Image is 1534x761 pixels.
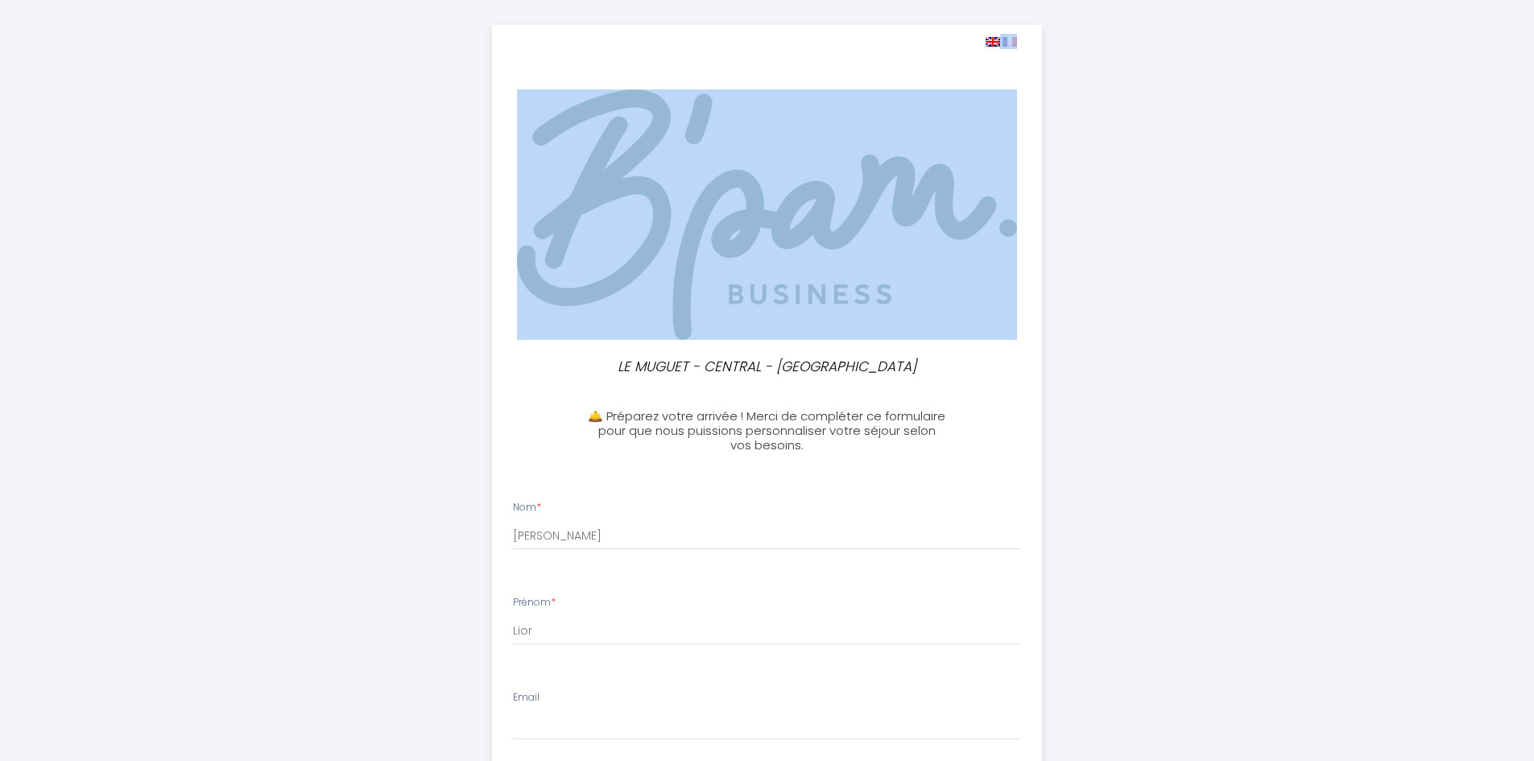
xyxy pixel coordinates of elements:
[513,595,556,610] label: Prénom
[595,356,940,378] p: LE MUGUET - CENTRAL - [GEOGRAPHIC_DATA]
[513,690,540,705] label: Email
[1003,37,1017,47] img: fr.png
[588,409,946,453] h3: 🛎️ Préparez votre arrivée ! Merci de compléter ce formulaire pour que nous puissions personnalise...
[986,37,1000,47] img: en.png
[513,500,541,515] label: Nom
